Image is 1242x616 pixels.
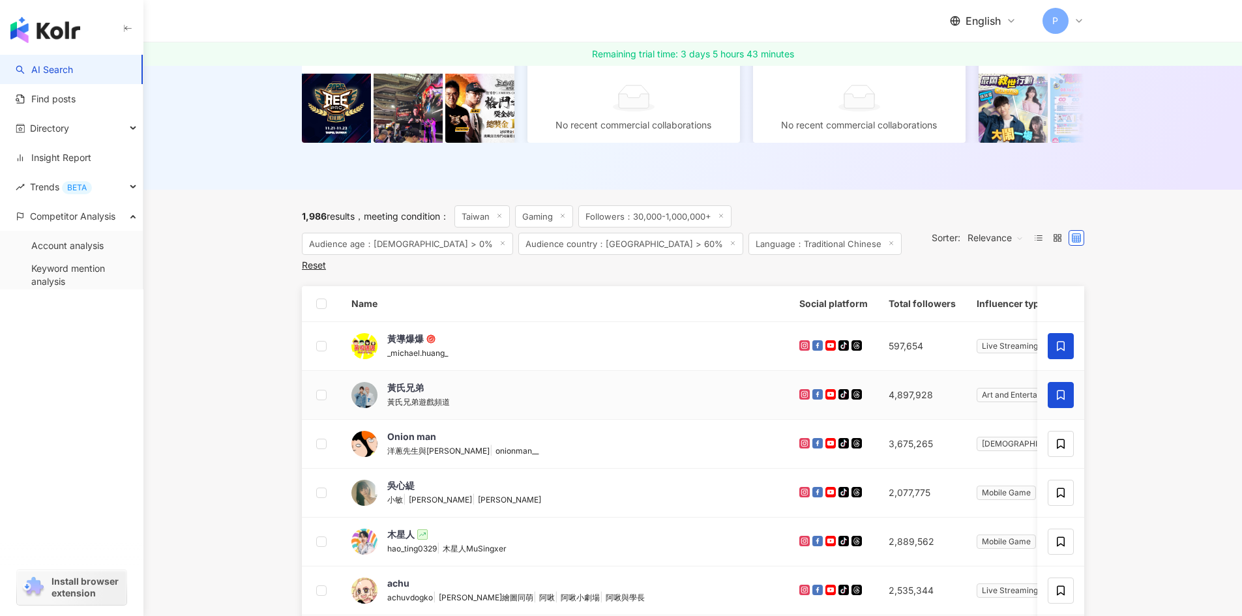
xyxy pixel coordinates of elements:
td: 2,077,775 [878,469,966,518]
span: Trends [30,172,92,201]
span: | [433,591,439,602]
span: P [1052,14,1058,28]
a: Account analysis [31,239,104,252]
span: 阿啾與學長 [606,593,645,602]
span: Followers：30,000-1,000,000+ [578,205,732,227]
div: achu [387,577,409,590]
span: 1,986 [302,211,327,222]
img: post-image [445,74,514,143]
span: | [403,493,409,505]
span: Audience country：[GEOGRAPHIC_DATA] > 60% [518,233,743,255]
span: 洋蔥先生與[PERSON_NAME] [387,446,490,456]
span: Taiwan [454,205,510,227]
td: 2,535,344 [878,566,966,615]
span: Language：Traditional Chinese [748,233,902,255]
div: BETA [62,181,92,194]
span: Competitor Analysis [30,201,115,231]
a: KOL Avatarachuachuvdogko|[PERSON_NAME]繪圖同萌|阿啾|阿啾小劇場|阿啾與學長 [351,577,778,604]
a: KOL Avatar吳心緹小敏|[PERSON_NAME]|[PERSON_NAME] [351,479,778,506]
span: | [533,591,539,602]
span: Art and Entertainment [977,388,1068,402]
span: | [600,591,606,602]
img: post-image [1050,74,1119,143]
span: [DEMOGRAPHIC_DATA] [977,437,1074,451]
img: KOL Avatar [351,333,377,359]
td: 597,654 [878,322,966,371]
span: hao_ting0329 [387,544,437,553]
span: [PERSON_NAME]繪圖同萌 [439,593,533,602]
span: meeting condition ： [355,211,449,222]
img: KOL Avatar [351,529,377,555]
span: | [437,542,443,553]
span: _michael.huang_ [387,348,448,358]
img: KOL Avatar [351,480,377,506]
a: Keyword mention analysis [31,262,132,287]
img: KOL Avatar [351,431,377,457]
span: 阿啾 [539,593,555,602]
span: Audience age：[DEMOGRAPHIC_DATA] > 0% [302,233,513,255]
div: Onion man [387,430,436,443]
img: logo [10,17,80,43]
img: KOL Avatar [351,382,377,408]
span: Live Streaming [977,583,1043,598]
span: rise [16,183,25,192]
span: English [966,14,1001,28]
span: Gaming [515,205,573,227]
a: chrome extensionInstall browser extension [17,570,126,605]
div: No recent commercial collaborations [555,118,711,132]
div: No recent commercial collaborations [781,118,937,132]
td: 2,889,562 [878,518,966,566]
a: Find posts [16,93,76,106]
span: Mobile Game [977,486,1036,500]
span: 阿啾小劇場 [561,593,600,602]
span: achuvdogko [387,593,433,602]
th: Total followers [878,286,966,322]
a: KOL Avatar木星人hao_ting0329|木星人MuSingxer [351,528,778,555]
a: KOL Avatar黃導爆爆_michael.huang_ [351,332,778,360]
span: [PERSON_NAME] [478,495,541,505]
span: Relevance [968,227,1024,248]
span: onionman__ [495,446,539,456]
a: Insight Report [16,151,91,164]
img: KOL Avatar [351,578,377,604]
div: Reset [302,260,326,271]
span: Live Streaming [977,339,1043,353]
span: | [555,591,561,602]
span: 木星人MuSingxer [443,544,507,553]
td: 4,897,928 [878,371,966,420]
a: KOL AvatarOnion man洋蔥先生與[PERSON_NAME]|onionman__ [351,430,778,458]
td: 3,675,265 [878,420,966,469]
div: 黃氏兄弟 [387,381,424,394]
span: | [472,493,478,505]
th: Name [341,286,789,322]
img: chrome extension [21,577,46,598]
span: 小敏 [387,495,403,505]
a: searchAI Search [16,63,73,76]
span: Mobile Game [977,535,1036,549]
a: Remaining trial time: 3 days 5 hours 43 minutes [143,42,1242,66]
img: post-image [374,74,443,143]
div: 吳心緹 [387,479,415,492]
span: | [490,445,495,456]
div: 黃導爆爆 [387,332,424,345]
span: [PERSON_NAME] [409,495,472,505]
a: KOL Avatar黃氏兄弟黃氏兄弟遊戲頻道 [351,381,778,409]
div: 木星人 [387,528,415,541]
div: Sorter: [932,227,1031,248]
img: post-image [302,74,371,143]
span: Directory [30,113,69,143]
span: 黃氏兄弟遊戲頻道 [387,397,450,407]
th: Social platform [789,286,878,322]
img: post-image [979,74,1048,143]
div: results [302,211,355,222]
span: Install browser extension [52,576,123,599]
